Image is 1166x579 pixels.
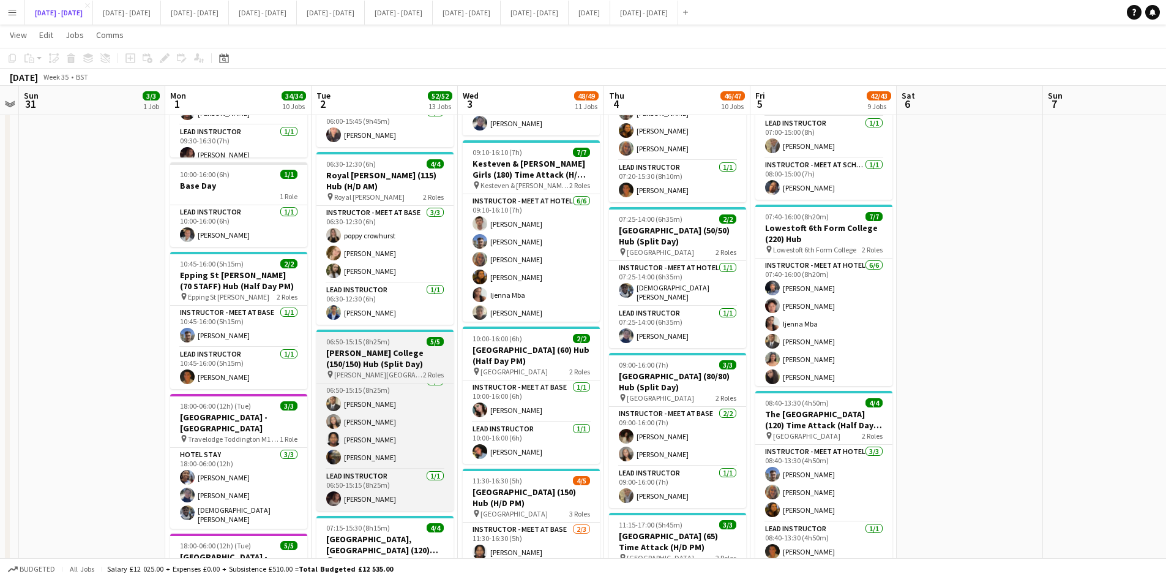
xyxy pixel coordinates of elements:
app-card-role: Instructor - Meet at Base3/306:30-12:30 (6h)poppy crowhurst[PERSON_NAME][PERSON_NAME] [316,206,454,283]
a: Edit [34,27,58,43]
h3: [GEOGRAPHIC_DATA] (65) Time Attack (H/D PM) [609,531,746,553]
app-card-role: Instructor - Meet at Hotel1/107:25-14:00 (6h35m)[DEMOGRAPHIC_DATA][PERSON_NAME] [609,261,746,306]
span: Budgeted [20,565,55,573]
h3: Kesteven & [PERSON_NAME] Girls (180) Time Attack (H/D PM) [463,158,600,180]
span: 07:15-15:30 (8h15m) [326,523,390,532]
span: Wed [463,90,479,101]
span: 09:10-16:10 (7h) [473,148,522,157]
button: [DATE] - [DATE] [610,1,678,25]
button: [DATE] - [DATE] [433,1,501,25]
button: [DATE] - [DATE] [25,1,93,25]
span: 7 [1046,97,1063,111]
span: 07:25-14:00 (6h35m) [619,214,682,224]
span: Royal [PERSON_NAME] [334,192,405,202]
app-job-card: 10:45-16:00 (5h15m)2/2Epping St [PERSON_NAME] (70 STAFF) Hub (Half Day PM) Epping St [PERSON_NAME... [170,252,307,389]
app-card-role: Lead Instructor1/110:45-16:00 (5h15m)[PERSON_NAME] [170,347,307,389]
h3: [PERSON_NAME] College (150/150) Hub (Split Day) [316,347,454,369]
span: 07:40-16:00 (8h20m) [765,212,829,221]
span: 2 Roles [716,248,736,257]
div: 13 Jobs [428,102,452,111]
app-job-card: 06:50-15:15 (8h25m)5/5[PERSON_NAME] College (150/150) Hub (Split Day) [PERSON_NAME][GEOGRAPHIC_DA... [316,330,454,511]
a: View [5,27,32,43]
app-card-role: Instructor - Meet at Base2/209:00-16:00 (7h)[PERSON_NAME][PERSON_NAME] [609,407,746,466]
app-job-card: 08:40-13:30 (4h50m)4/4The [GEOGRAPHIC_DATA] (120) Time Attack (Half Day AM) [GEOGRAPHIC_DATA]2 Ro... [755,391,892,564]
span: [GEOGRAPHIC_DATA] [627,248,694,257]
span: 10:00-16:00 (6h) [473,334,522,343]
app-job-card: 07:25-14:00 (6h35m)2/2[GEOGRAPHIC_DATA] (50/50) Hub (Split Day) [GEOGRAPHIC_DATA]2 RolesInstructo... [609,207,746,348]
app-card-role: Lead Instructor1/106:30-12:30 (6h)[PERSON_NAME] [316,283,454,325]
span: 2 Roles [423,370,444,379]
span: Total Budgeted £12 535.00 [299,564,393,573]
button: [DATE] - [DATE] [229,1,297,25]
span: 18:00-06:00 (12h) (Tue) [180,401,251,411]
span: Thu [609,90,624,101]
span: 34/34 [282,91,306,100]
span: Jobs [65,29,84,40]
app-job-card: 07:40-16:00 (8h20m)7/7Lowestoft 6th Form College (220) Hub Lowestoft 6th Form College2 RolesInstr... [755,205,892,386]
span: Comms [96,29,124,40]
div: 9 Jobs [867,102,891,111]
div: 18:00-06:00 (12h) (Tue)3/3[GEOGRAPHIC_DATA] - [GEOGRAPHIC_DATA] Travelodge Toddington M1 Southbou... [170,394,307,529]
span: [GEOGRAPHIC_DATA] [627,553,694,562]
span: Sat [902,90,915,101]
h3: The [GEOGRAPHIC_DATA] (120) Time Attack (Half Day AM) [755,409,892,431]
span: 2/2 [719,214,736,224]
app-card-role: Instructor - Meet at Base1/110:45-16:00 (5h15m)[PERSON_NAME] [170,306,307,347]
span: 2 Roles [277,292,297,301]
span: 4 [607,97,624,111]
div: 10 Jobs [721,102,744,111]
span: 42/43 [867,91,891,100]
app-card-role: Lead Instructor1/110:00-16:00 (6h)[PERSON_NAME] [463,422,600,464]
button: Budgeted [6,562,57,576]
span: 5/5 [427,337,444,346]
div: 10 Jobs [282,102,305,111]
span: 10:00-16:00 (6h) [180,170,230,179]
div: 1 Job [143,102,159,111]
span: [GEOGRAPHIC_DATA] [627,393,694,403]
div: 11 Jobs [575,102,598,111]
a: Jobs [61,27,89,43]
span: 10:45-16:00 (5h15m) [180,259,244,268]
span: 3/3 [280,401,297,411]
span: [GEOGRAPHIC_DATA] [480,367,548,376]
span: 4/5 [573,476,590,485]
span: 11:15-17:00 (5h45m) [619,520,682,529]
span: 2/2 [573,334,590,343]
div: BST [76,72,88,81]
button: [DATE] - [DATE] [161,1,229,25]
app-card-role: Lead Instructor1/106:50-15:15 (8h25m)[PERSON_NAME] [316,469,454,511]
app-card-role: Instructor - Meet at Hotel3/307:20-15:30 (8h10m)[PERSON_NAME][PERSON_NAME][PERSON_NAME] [609,83,746,161]
span: Epping St [PERSON_NAME] [188,292,269,301]
button: [DATE] - [DATE] [93,1,161,25]
app-job-card: 09:00-16:00 (7h)3/3[GEOGRAPHIC_DATA] (80/80) Hub (Split Day) [GEOGRAPHIC_DATA]2 RolesInstructor -... [609,353,746,508]
span: 2/2 [280,259,297,268]
span: 3 [461,97,479,111]
app-job-card: 06:30-12:30 (6h)4/4Royal [PERSON_NAME] (115) Hub (H/D AM) Royal [PERSON_NAME]2 RolesInstructor - ... [316,152,454,325]
span: 31 [22,97,39,111]
span: 06:50-15:15 (8h25m) [326,337,390,346]
span: Tue [316,90,331,101]
span: [GEOGRAPHIC_DATA] [480,509,548,518]
span: 6 [900,97,915,111]
h3: [GEOGRAPHIC_DATA] - [GEOGRAPHIC_DATA] [170,412,307,434]
span: 09:00-16:00 (7h) [619,360,668,369]
span: Travelodge Toddington M1 Southbound [188,434,280,444]
span: 5 [753,97,765,111]
app-card-role: Lead Instructor1/107:00-15:00 (8h)[PERSON_NAME] [755,116,892,158]
button: [DATE] - [DATE] [501,1,569,25]
span: 2 Roles [716,553,736,562]
span: 2 Roles [862,245,883,254]
app-card-role: Lead Instructor1/109:30-16:30 (7h)[PERSON_NAME] [170,125,307,167]
span: 48/49 [574,91,599,100]
h3: [GEOGRAPHIC_DATA] (50/50) Hub (Split Day) [609,225,746,247]
span: 5/5 [280,541,297,550]
span: Lowestoft 6th Form College [773,245,856,254]
app-card-role: Instructor - Meet at School1/108:00-15:00 (7h)[PERSON_NAME] [755,158,892,200]
app-card-role: Lead Instructor1/110:00-16:00 (6h)[PERSON_NAME] [170,205,307,247]
h3: [GEOGRAPHIC_DATA] - [PERSON_NAME][GEOGRAPHIC_DATA] [170,551,307,573]
app-job-card: 07:20-15:30 (8h10m)4/4[PERSON_NAME] Academy (100) Time Attack [PERSON_NAME][GEOGRAPHIC_DATA]2 Rol... [609,29,746,202]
